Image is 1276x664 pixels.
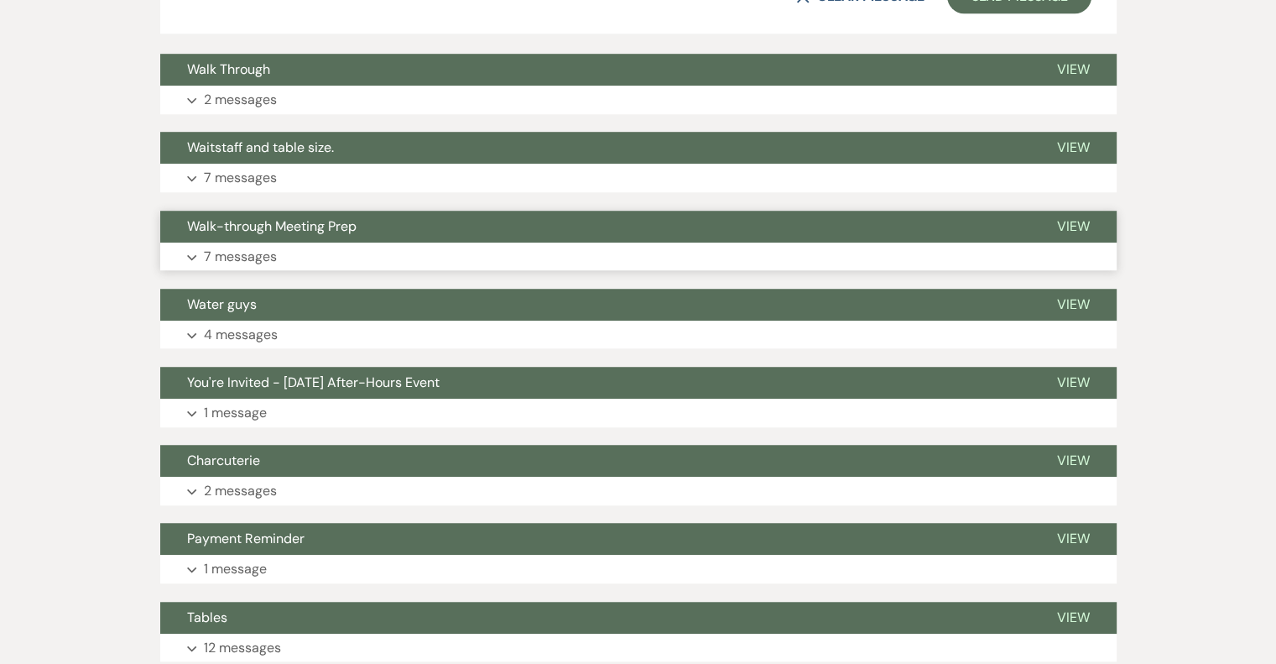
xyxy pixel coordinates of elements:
[187,374,440,391] span: You're Invited - [DATE] After-Hours Event
[1030,132,1117,164] button: View
[187,530,305,547] span: Payment Reminder
[1030,523,1117,555] button: View
[204,324,278,346] p: 4 messages
[1057,530,1090,547] span: View
[160,399,1117,427] button: 1 message
[187,295,257,313] span: Water guys
[160,132,1030,164] button: Waitstaff and table size.
[1057,60,1090,78] span: View
[204,558,267,580] p: 1 message
[160,164,1117,192] button: 7 messages
[204,246,277,268] p: 7 messages
[1030,602,1117,634] button: View
[1057,452,1090,469] span: View
[204,480,277,502] p: 2 messages
[1030,367,1117,399] button: View
[1057,139,1090,156] span: View
[160,523,1030,555] button: Payment Reminder
[160,634,1117,662] button: 12 messages
[187,217,357,235] span: Walk-through Meeting Prep
[204,89,277,111] p: 2 messages
[1030,211,1117,243] button: View
[160,243,1117,271] button: 7 messages
[160,555,1117,583] button: 1 message
[160,211,1030,243] button: Walk-through Meeting Prep
[1030,289,1117,321] button: View
[160,367,1030,399] button: You're Invited - [DATE] After-Hours Event
[160,289,1030,321] button: Water guys
[1030,445,1117,477] button: View
[1030,54,1117,86] button: View
[187,60,270,78] span: Walk Through
[160,602,1030,634] button: Tables
[187,452,260,469] span: Charcuterie
[160,321,1117,349] button: 4 messages
[1057,374,1090,391] span: View
[187,139,334,156] span: Waitstaff and table size.
[160,86,1117,114] button: 2 messages
[1057,217,1090,235] span: View
[160,477,1117,505] button: 2 messages
[160,445,1030,477] button: Charcuterie
[204,167,277,189] p: 7 messages
[187,609,227,626] span: Tables
[160,54,1030,86] button: Walk Through
[1057,295,1090,313] span: View
[1057,609,1090,626] span: View
[204,402,267,424] p: 1 message
[204,637,281,659] p: 12 messages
